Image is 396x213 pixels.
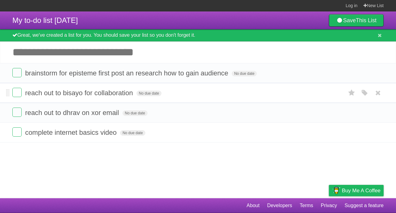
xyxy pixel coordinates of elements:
[232,71,257,76] span: No due date
[12,68,22,77] label: Done
[25,89,135,97] span: reach out to bisayo for collaboration
[25,129,118,136] span: complete internet basics video
[12,108,22,117] label: Done
[12,127,22,137] label: Done
[321,200,337,211] a: Privacy
[346,88,358,98] label: Star task
[136,91,161,96] span: No due date
[332,185,340,196] img: Buy me a coffee
[247,200,260,211] a: About
[12,16,78,24] span: My to-do list [DATE]
[123,110,148,116] span: No due date
[12,88,22,97] label: Done
[329,185,384,196] a: Buy me a coffee
[25,109,120,117] span: reach out to dhrav on xor email
[25,69,230,77] span: brainstorm for episteme first post an research how to gain audience
[329,14,384,27] a: SaveThis List
[342,185,381,196] span: Buy me a coffee
[267,200,292,211] a: Developers
[300,200,313,211] a: Terms
[356,17,377,23] b: This List
[120,130,145,136] span: No due date
[345,200,384,211] a: Suggest a feature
